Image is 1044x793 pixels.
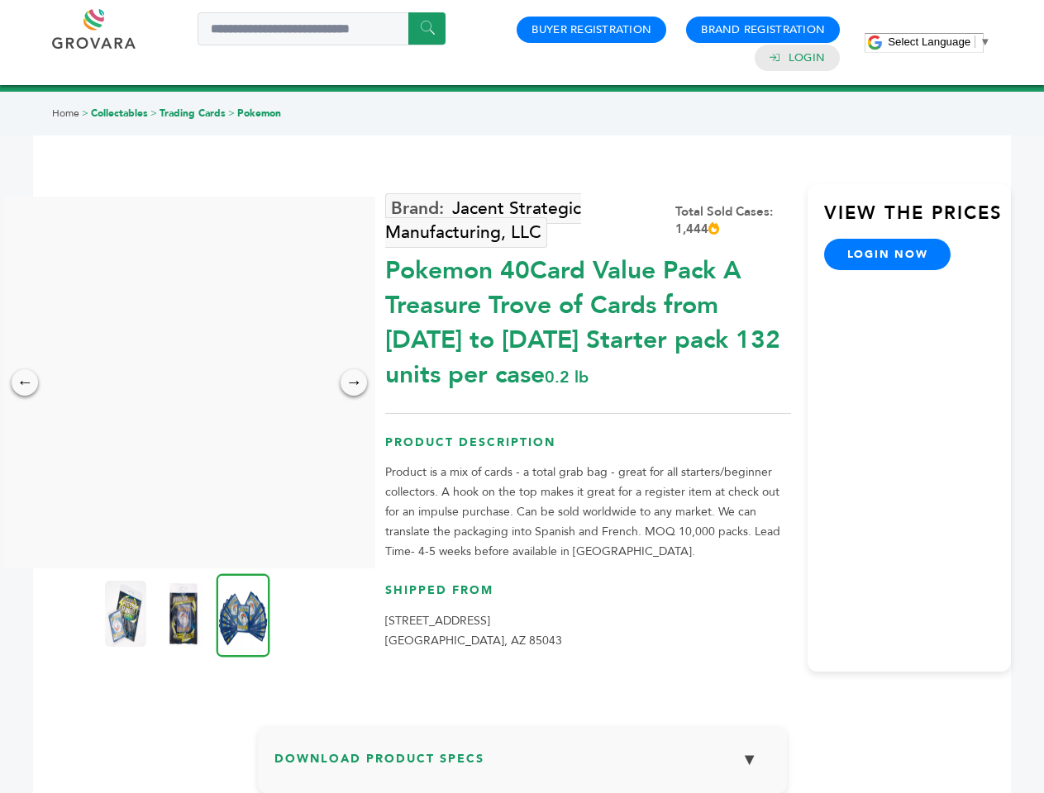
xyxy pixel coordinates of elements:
[150,107,157,120] span: >
[105,581,146,647] img: Pokemon 40-Card Value Pack – A Treasure Trove of Cards from 1996 to 2024 - Starter pack! 132 unit...
[888,36,990,48] a: Select Language​
[52,107,79,120] a: Home
[789,50,825,65] a: Login
[163,581,204,647] img: Pokemon 40-Card Value Pack – A Treasure Trove of Cards from 1996 to 2024 - Starter pack! 132 unit...
[675,203,791,238] div: Total Sold Cases: 1,444
[975,36,975,48] span: ​
[888,36,970,48] span: Select Language
[82,107,88,120] span: >
[532,22,651,37] a: Buyer Registration
[160,107,226,120] a: Trading Cards
[385,582,791,611] h3: Shipped From
[385,434,791,463] h3: Product Description
[12,369,38,396] div: ←
[701,22,825,37] a: Brand Registration
[385,245,791,392] div: Pokemon 40Card Value Pack A Treasure Trove of Cards from [DATE] to [DATE] Starter pack 132 units ...
[385,193,581,248] a: Jacent Strategic Manufacturing, LLC
[217,573,270,657] img: Pokemon 40-Card Value Pack – A Treasure Trove of Cards from 1996 to 2024 - Starter pack! 132 unit...
[385,463,791,562] p: Product is a mix of cards - a total grab bag - great for all starters/beginner collectors. A hook...
[729,742,770,777] button: ▼
[980,36,990,48] span: ▼
[545,366,589,388] span: 0.2 lb
[824,239,951,270] a: login now
[237,107,281,120] a: Pokemon
[274,742,770,790] h3: Download Product Specs
[198,12,446,45] input: Search a product or brand...
[824,201,1011,239] h3: View the Prices
[91,107,148,120] a: Collectables
[385,611,791,651] p: [STREET_ADDRESS] [GEOGRAPHIC_DATA], AZ 85043
[341,369,367,396] div: →
[228,107,235,120] span: >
